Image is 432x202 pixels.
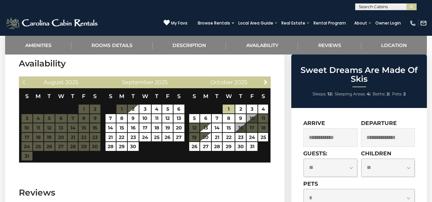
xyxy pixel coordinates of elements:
[312,91,326,96] span: Sleeps:
[131,93,135,99] span: Tuesday
[212,114,222,123] a: 7
[119,93,124,99] span: Monday
[298,36,361,55] a: Reviews
[328,91,332,96] strong: 12
[200,133,211,142] a: 20
[212,123,222,132] a: 14
[47,93,51,99] span: Tuesday
[139,133,151,142] a: 24
[223,114,234,123] a: 8
[278,18,309,28] a: Real Estate
[293,66,425,84] h2: Sweet Dreams Are Made Of Skis
[173,123,184,132] a: 20
[71,36,152,55] a: Rooms Details
[106,142,116,151] a: 28
[139,123,151,132] a: 17
[403,91,406,96] strong: 2
[223,142,234,151] a: 29
[262,93,265,99] span: Saturday
[235,142,246,151] a: 30
[212,133,222,142] a: 21
[303,120,325,126] label: Arrive
[36,93,41,99] span: Monday
[193,93,196,99] span: Sunday
[93,93,97,99] span: Saturday
[247,105,257,113] a: 3
[173,133,184,142] a: 27
[212,142,222,151] a: 28
[223,133,234,142] a: 22
[25,93,29,99] span: Sunday
[164,19,187,27] a: My Favs
[153,36,226,55] a: Description
[58,93,64,99] span: Wednesday
[171,20,187,26] span: My Favs
[258,133,268,142] a: 25
[116,114,127,123] a: 8
[5,16,100,30] img: White-1-2.png
[122,79,153,86] span: September
[189,142,199,151] a: 26
[261,78,270,86] a: Next
[234,79,247,86] span: 2025
[263,79,268,85] span: Next
[310,18,349,28] a: Rental Program
[223,105,234,113] a: 1
[235,114,246,123] a: 9
[223,123,234,132] a: 15
[152,123,162,132] a: 18
[247,133,257,142] a: 24
[65,79,78,86] span: 2025
[177,93,181,99] span: Saturday
[5,36,71,55] a: Amenities
[367,91,370,96] strong: 4
[373,90,390,98] li: |
[106,114,116,123] a: 7
[235,105,246,113] a: 2
[128,142,139,151] a: 30
[162,114,173,123] a: 12
[226,93,232,99] span: Wednesday
[128,114,139,123] a: 9
[335,90,371,98] li: |
[173,114,184,123] a: 13
[387,91,389,96] strong: 2
[19,187,271,199] h3: Reviews
[128,123,139,132] a: 16
[351,18,371,28] a: About
[392,91,402,96] span: Pets:
[109,93,112,99] span: Sunday
[372,18,404,28] a: Owner Login
[312,90,333,98] li: |
[200,114,211,123] a: 6
[116,123,127,132] a: 15
[247,142,257,151] a: 31
[235,133,246,142] a: 23
[194,18,234,28] a: Browse Rentals
[203,93,208,99] span: Monday
[142,93,148,99] span: Wednesday
[258,105,268,113] a: 4
[235,18,277,28] a: Local Area Guide
[128,133,139,142] a: 23
[44,79,64,86] span: August
[361,36,427,55] a: Location
[162,105,173,113] a: 5
[82,93,85,99] span: Friday
[139,105,151,113] a: 3
[335,91,366,96] span: Sleeping Areas:
[250,93,254,99] span: Friday
[71,93,74,99] span: Thursday
[361,150,391,157] label: Children
[116,142,127,151] a: 29
[106,133,116,142] a: 21
[162,133,173,142] a: 26
[361,120,397,126] label: Departure
[155,93,158,99] span: Thursday
[210,79,233,86] span: October
[215,93,219,99] span: Tuesday
[409,20,416,27] img: phone-regular-white.png
[155,79,168,86] span: 2025
[420,20,427,27] img: mail-regular-white.png
[373,91,386,96] span: Baths:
